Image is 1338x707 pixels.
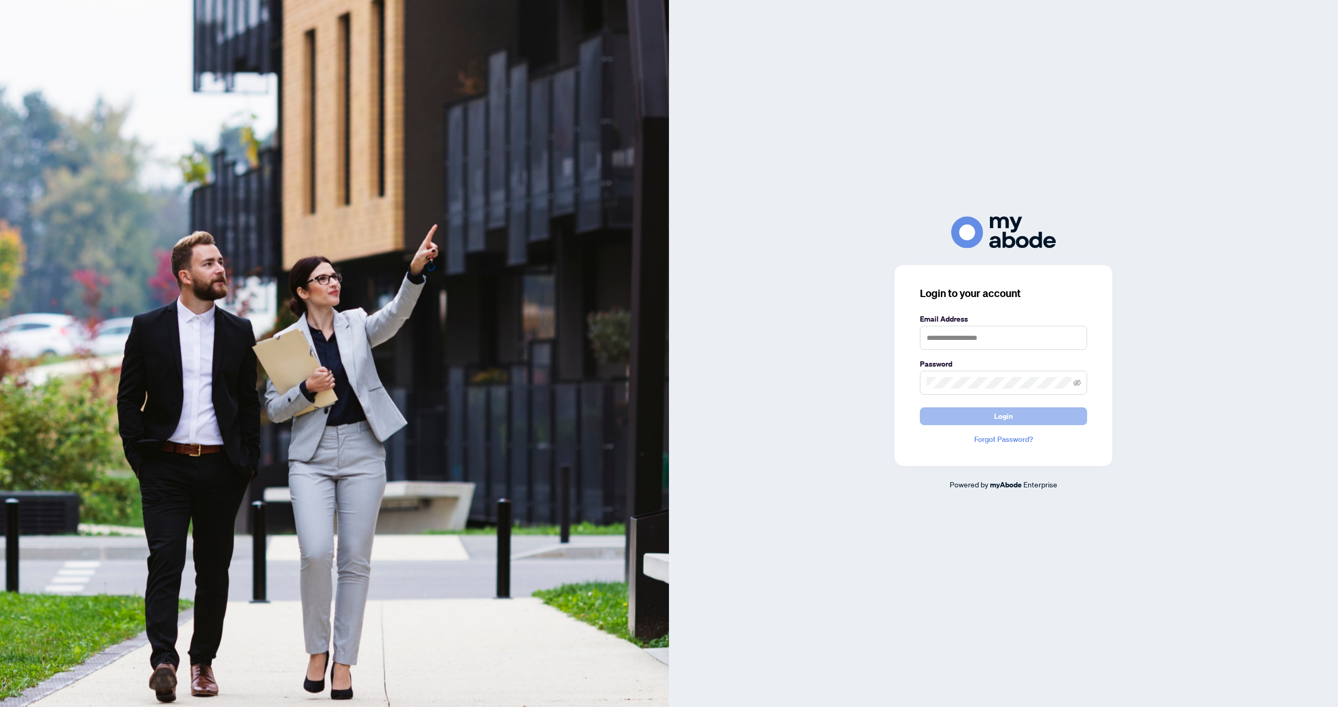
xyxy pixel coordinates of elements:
label: Password [920,358,1087,370]
a: Forgot Password? [920,434,1087,445]
img: ma-logo [951,216,1056,248]
label: Email Address [920,313,1087,325]
h3: Login to your account [920,286,1087,301]
a: myAbode [990,479,1022,491]
span: Enterprise [1023,480,1057,489]
span: eye-invisible [1074,379,1081,386]
span: Powered by [950,480,988,489]
span: Login [994,408,1013,425]
button: Login [920,407,1087,425]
